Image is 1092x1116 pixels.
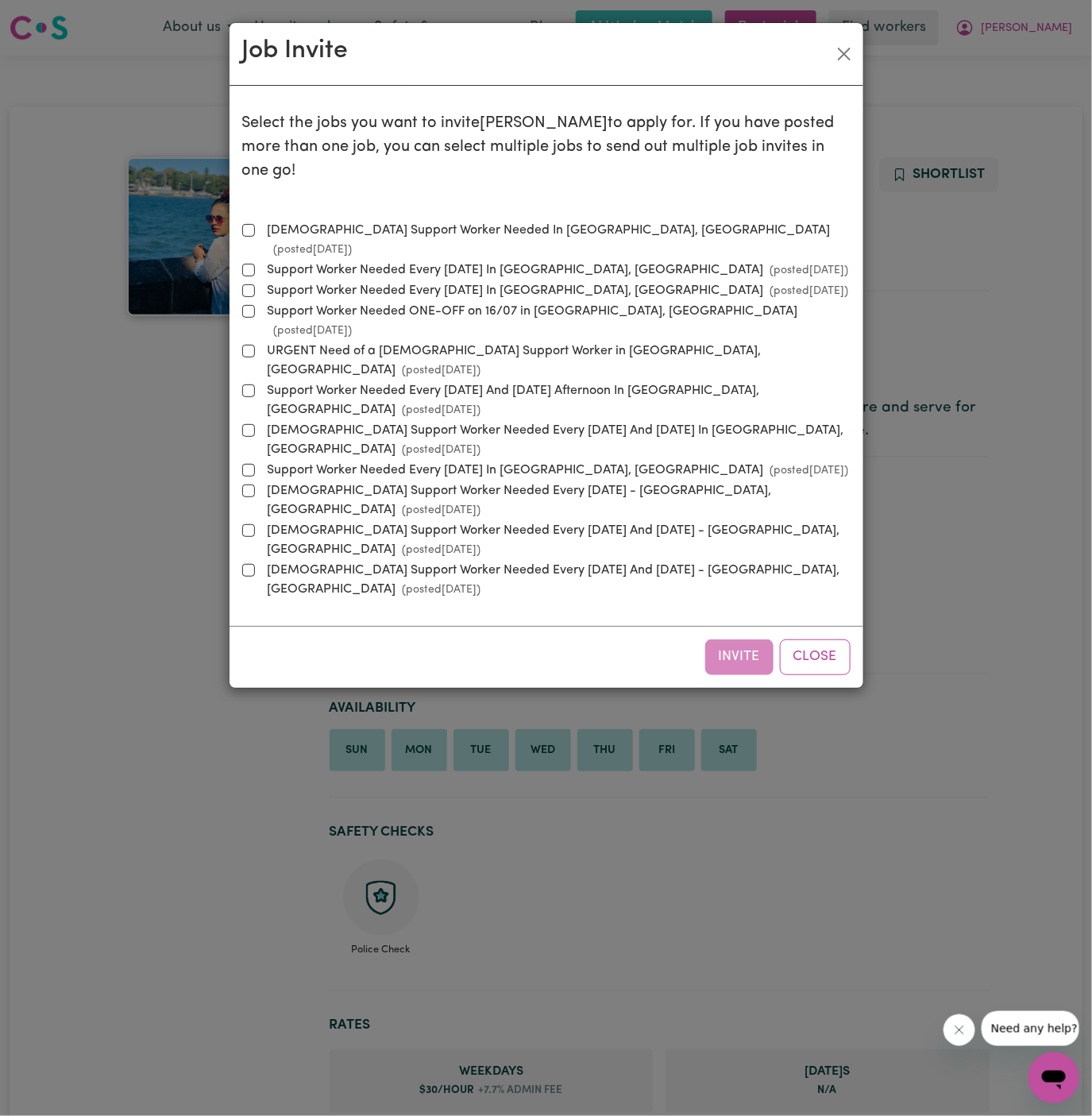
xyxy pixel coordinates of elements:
label: [DEMOGRAPHIC_DATA] Support Worker Needed Every [DATE] - [GEOGRAPHIC_DATA], [GEOGRAPHIC_DATA] [261,481,851,519]
label: URGENT Need of a [DEMOGRAPHIC_DATA] Support Worker in [GEOGRAPHIC_DATA], [GEOGRAPHIC_DATA] [261,342,851,380]
small: (posted [DATE] ) [396,544,481,556]
small: (posted [DATE] ) [268,325,353,337]
h2: Job Invite [242,36,349,66]
label: Support Worker Needed Every [DATE] In [GEOGRAPHIC_DATA], [GEOGRAPHIC_DATA] [261,461,849,480]
small: (posted [DATE] ) [396,404,481,416]
small: (posted [DATE] ) [268,244,353,256]
iframe: Message from company [982,1011,1079,1046]
button: Close [780,639,851,674]
label: [DEMOGRAPHIC_DATA] Support Worker Needed Every [DATE] And [DATE] In [GEOGRAPHIC_DATA], [GEOGRAPHI... [261,421,851,459]
iframe: Close message [943,1014,975,1046]
small: (posted [DATE] ) [396,365,481,377]
label: Support Worker Needed ONE-OFF on 16/07 in [GEOGRAPHIC_DATA], [GEOGRAPHIC_DATA] [261,302,851,340]
small: (posted [DATE] ) [396,444,481,456]
p: Select the jobs you want to invite [PERSON_NAME] to apply for. If you have posted more than one j... [242,111,851,183]
button: Close [832,41,857,67]
small: (posted [DATE] ) [396,584,481,596]
label: [DEMOGRAPHIC_DATA] Support Worker Needed Every [DATE] And [DATE] - [GEOGRAPHIC_DATA], [GEOGRAPHIC... [261,521,851,559]
iframe: Button to launch messaging window [1028,1052,1079,1103]
small: (posted [DATE] ) [764,465,849,477]
small: (posted [DATE] ) [396,504,481,516]
small: (posted [DATE] ) [764,285,849,297]
label: [DEMOGRAPHIC_DATA] Support Worker Needed In [GEOGRAPHIC_DATA], [GEOGRAPHIC_DATA] [261,221,851,259]
label: [DEMOGRAPHIC_DATA] Support Worker Needed Every [DATE] And [DATE] - [GEOGRAPHIC_DATA], [GEOGRAPHIC... [261,561,851,599]
label: Support Worker Needed Every [DATE] In [GEOGRAPHIC_DATA], [GEOGRAPHIC_DATA] [261,261,849,280]
label: Support Worker Needed Every [DATE] And [DATE] Afternoon In [GEOGRAPHIC_DATA], [GEOGRAPHIC_DATA] [261,381,851,419]
small: (posted [DATE] ) [764,265,849,276]
label: Support Worker Needed Every [DATE] In [GEOGRAPHIC_DATA], [GEOGRAPHIC_DATA] [261,281,849,300]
